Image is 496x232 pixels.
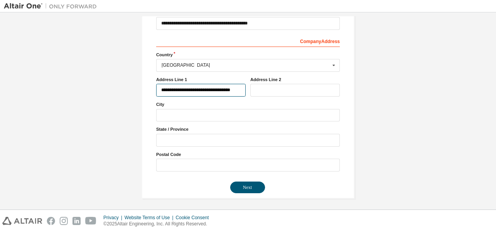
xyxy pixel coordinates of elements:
label: Address Line 1 [156,76,246,83]
img: youtube.svg [85,217,96,225]
img: instagram.svg [60,217,68,225]
div: [GEOGRAPHIC_DATA] [162,63,330,68]
img: facebook.svg [47,217,55,225]
label: Postal Code [156,151,340,158]
label: Address Line 2 [250,76,340,83]
label: State / Province [156,126,340,132]
button: Next [230,182,265,193]
label: Country [156,52,340,58]
img: Altair One [4,2,101,10]
label: City [156,101,340,107]
div: Cookie Consent [176,215,213,221]
div: Website Terms of Use [124,215,176,221]
img: linkedin.svg [72,217,81,225]
div: Privacy [103,215,124,221]
div: Company Address [156,35,340,47]
p: © 2025 Altair Engineering, Inc. All Rights Reserved. [103,221,214,227]
img: altair_logo.svg [2,217,42,225]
